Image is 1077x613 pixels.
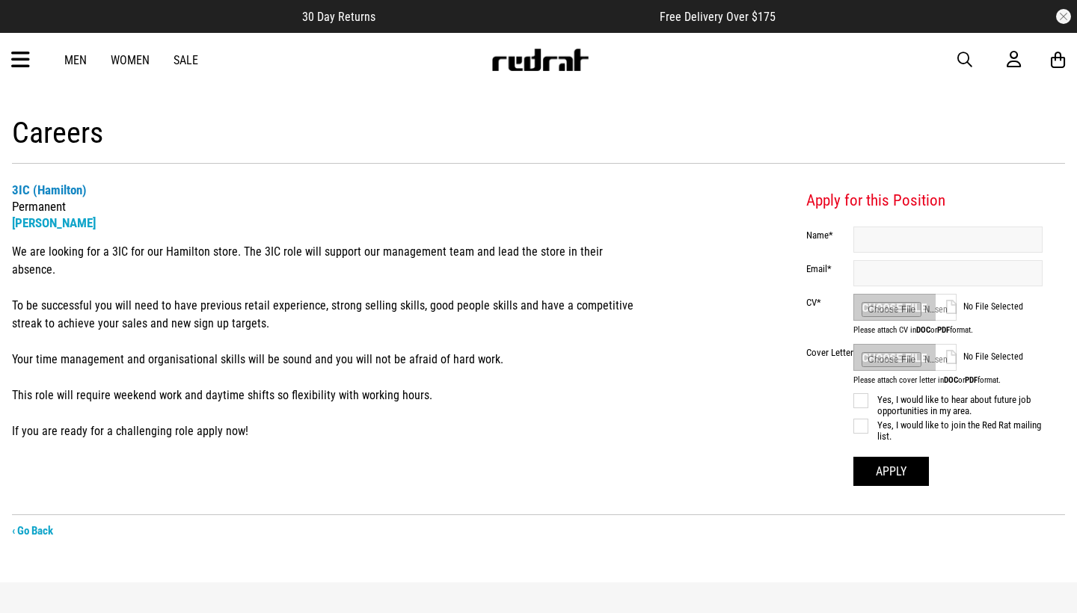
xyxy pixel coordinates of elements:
label: Yes, I would like to join the Red Rat mailing list. [853,419,1043,442]
span: Free Delivery Over $175 [660,10,776,24]
label: Cover Letter [806,347,853,358]
a: Sale [174,53,198,67]
a: [PERSON_NAME] [12,215,96,230]
span: Please attach cover letter in or format. [853,375,1043,385]
iframe: Customer reviews powered by Trustpilot [405,9,630,24]
label: Yes, I would like to hear about future job opportunities in my area. [853,394,1043,416]
a: ‹ Go Back [12,524,53,537]
button: Apply [853,457,929,486]
p: We are looking for a 3IC for our Hamilton store. The 3IC role will support our management team an... [12,243,644,440]
label: Email* [806,263,853,274]
strong: 3IC (Hamilton) [12,182,87,197]
h3: Apply for this Position [806,191,1043,212]
span: Please attach CV in or format. [853,325,1043,335]
strong: PDF [965,375,978,385]
h2: Permanent [12,182,644,231]
span: No File Selected [963,351,1043,362]
img: Redrat logo [491,49,589,71]
strong: DOC [944,375,958,385]
span: 30 Day Returns [302,10,375,24]
h1: Careers [12,115,1065,164]
a: Men [64,53,87,67]
label: Name* [806,230,853,241]
a: Women [111,53,150,67]
strong: DOC [916,325,930,335]
span: No File Selected [963,301,1043,312]
strong: PDF [937,325,950,335]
